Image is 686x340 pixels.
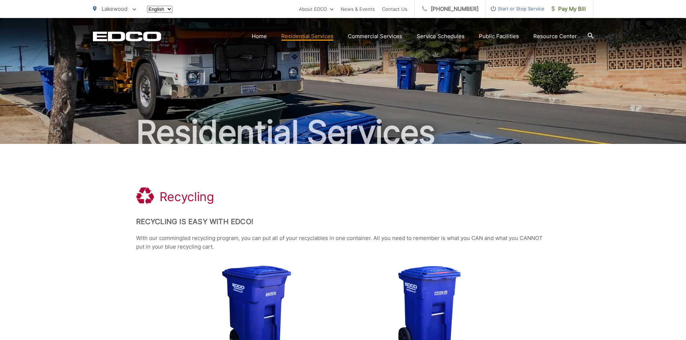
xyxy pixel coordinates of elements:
span: Pay My Bill [552,5,586,13]
a: Residential Services [281,32,333,41]
a: Public Facilities [479,32,519,41]
a: Contact Us [382,5,407,13]
span: Lakewood [102,5,127,12]
a: Home [252,32,267,41]
a: Resource Center [533,32,577,41]
h2: Recycling is Easy with EDCO! [136,217,550,226]
a: EDCD logo. Return to the homepage. [93,31,161,41]
h1: Recycling [160,190,214,204]
a: News & Events [341,5,375,13]
p: With our commingled recycling program, you can put all of your recyclables in one container. All ... [136,234,550,251]
select: Select a language [147,6,172,13]
a: Commercial Services [348,32,402,41]
h2: Residential Services [93,114,593,150]
a: About EDCO [299,5,333,13]
a: Service Schedules [417,32,465,41]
